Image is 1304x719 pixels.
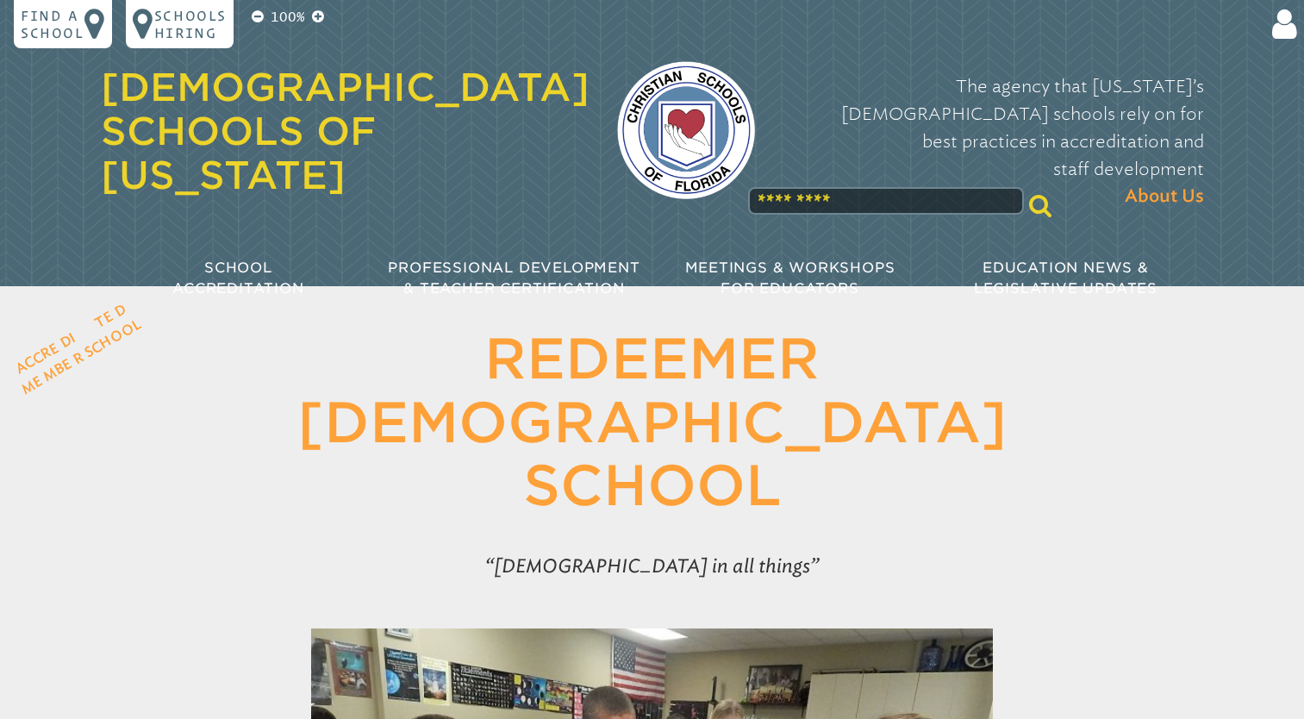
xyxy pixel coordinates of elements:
span: Education News & Legislative Updates [974,259,1157,297]
p: Schools Hiring [154,7,227,41]
h1: Redeemer [DEMOGRAPHIC_DATA] School [209,328,1095,518]
span: Professional Development & Teacher Certification [388,259,640,297]
a: [DEMOGRAPHIC_DATA] Schools of [US_STATE] [101,65,590,197]
p: 100% [267,7,309,28]
p: The agency that [US_STATE]’s [DEMOGRAPHIC_DATA] schools rely on for best practices in accreditati... [783,72,1204,210]
span: Meetings & Workshops for Educators [685,259,895,297]
img: csf-logo-web-colors.png [617,61,755,199]
span: School Accreditation [172,259,303,297]
p: Find a school [21,7,84,41]
p: [DEMOGRAPHIC_DATA] in all things [264,546,1039,587]
span: About Us [1125,183,1204,210]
